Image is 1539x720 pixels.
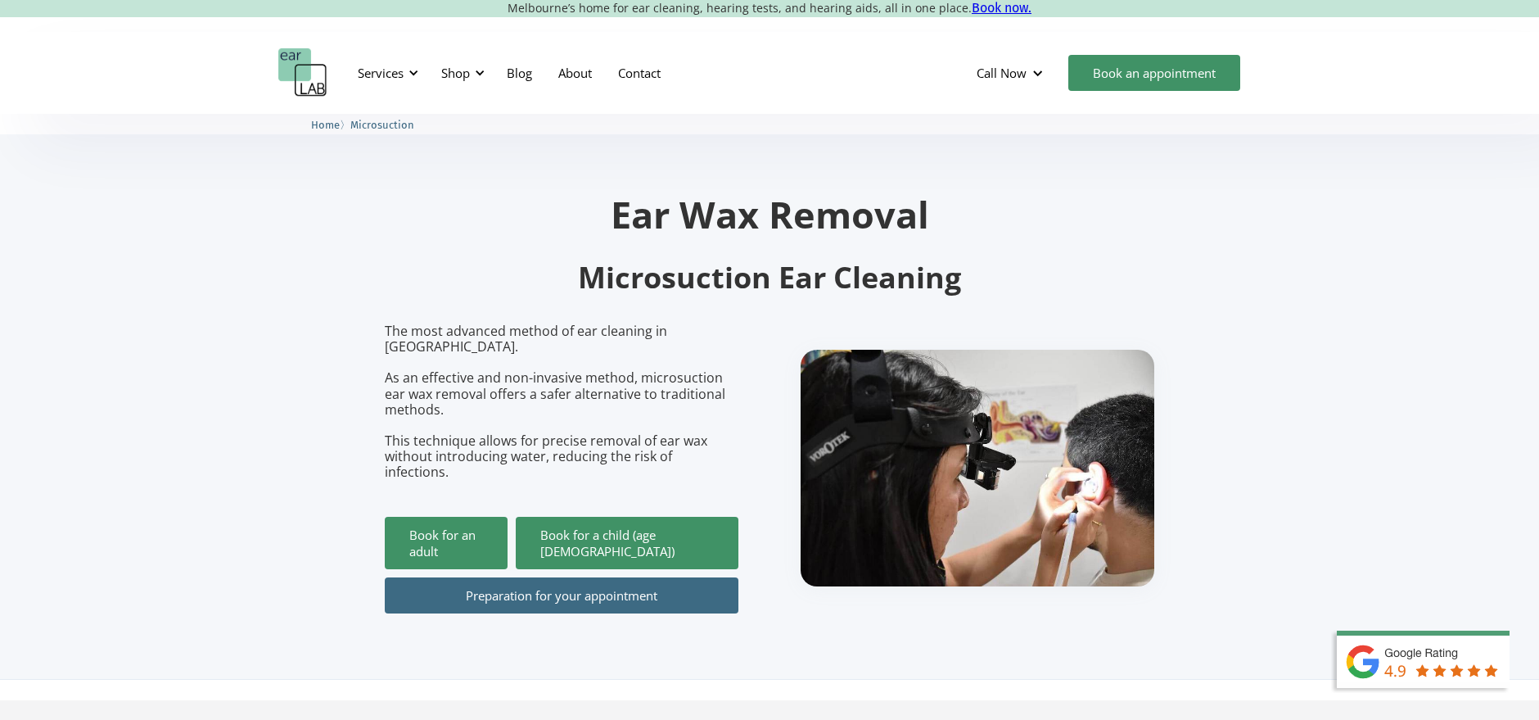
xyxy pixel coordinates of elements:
div: Services [348,48,423,97]
a: Book an appointment [1068,55,1240,91]
a: About [545,49,605,97]
div: Call Now [964,48,1060,97]
a: Microsuction [350,116,414,132]
p: The most advanced method of ear cleaning in [GEOGRAPHIC_DATA]. As an effective and non-invasive m... [385,324,738,481]
a: home [278,48,327,97]
div: Shop [441,65,470,81]
div: Call Now [977,65,1027,81]
a: Book for an adult [385,517,508,569]
a: Book for a child (age [DEMOGRAPHIC_DATA]) [516,517,738,569]
a: Preparation for your appointment [385,577,738,614]
span: Microsuction [350,119,414,131]
h1: Ear Wax Removal [385,196,1154,233]
span: Home [311,119,340,131]
div: Shop [431,48,490,97]
div: Services [358,65,404,81]
a: Blog [494,49,545,97]
h2: Microsuction Ear Cleaning [385,259,1154,297]
li: 〉 [311,116,350,134]
a: Home [311,116,340,132]
img: boy getting ear checked. [801,350,1154,586]
a: Contact [605,49,674,97]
